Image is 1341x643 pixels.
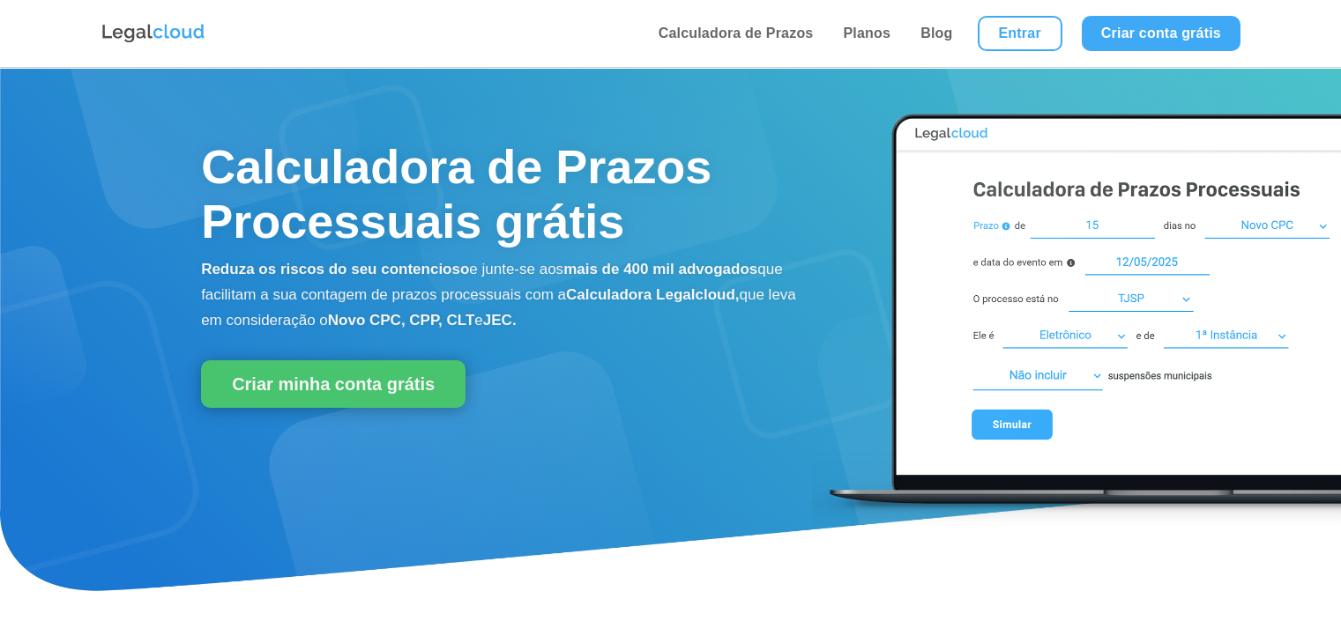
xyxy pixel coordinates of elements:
b: Calculadora Legalcloud, [566,286,740,303]
span: Calculadora de Prazos Processuais grátis [201,140,711,248]
a: Criar minha conta grátis [201,360,466,408]
b: Reduza os riscos do seu contencioso [201,261,469,277]
b: Novo CPC, CPP, CLT [328,312,475,329]
img: Calculadora de Prazos Processuais Legalcloud [812,95,1341,528]
img: Logo da Legalcloud [101,22,206,45]
b: JEC. [483,312,517,329]
b: mais de 400 mil advogados [563,261,757,277]
a: Criar conta grátis [1082,16,1240,51]
a: Calculadora de Prazos Processuais Legalcloud [812,515,1341,530]
p: e junte-se aos que facilitam a sua contagem de prazos processuais com a que leva em consideração o e [201,257,804,333]
a: Entrar [978,16,1062,51]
